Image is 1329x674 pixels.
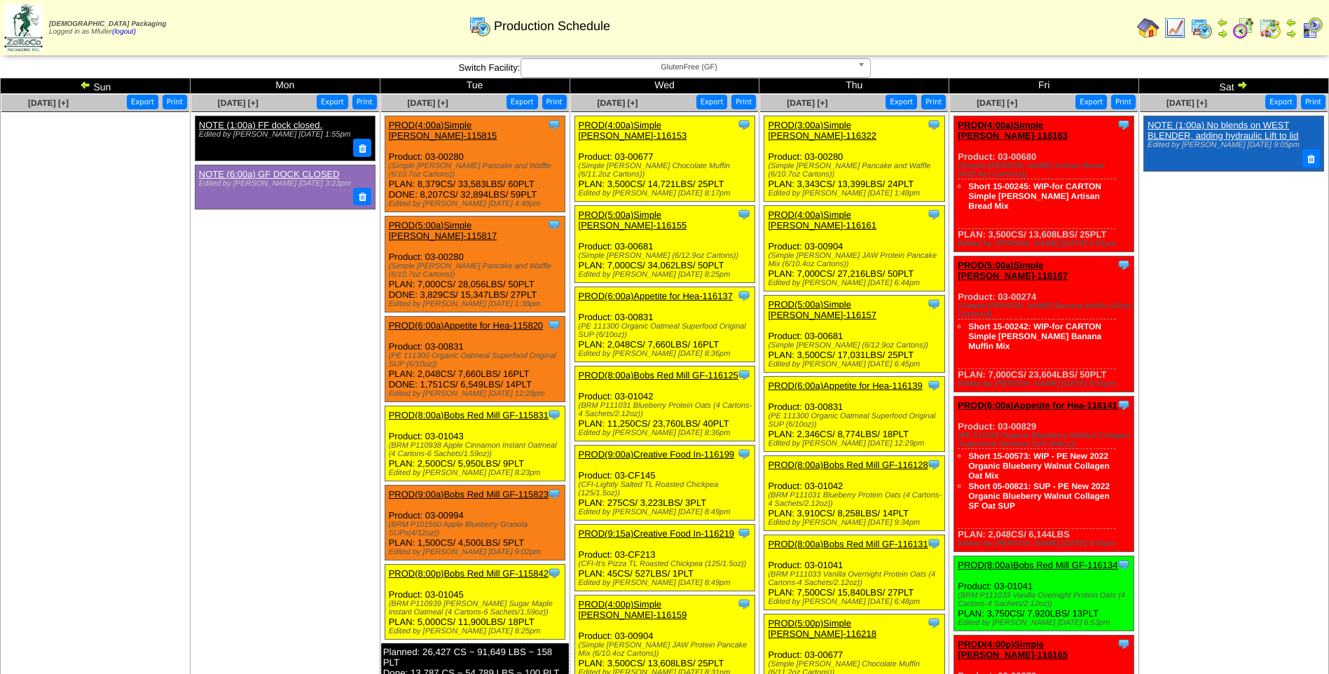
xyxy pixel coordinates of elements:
div: (BRM P110939 [PERSON_NAME] Sugar Maple Instant Oatmeal (4 Cartons-6 Sachets/1.59oz)) [389,600,565,617]
div: (PE 111300 Organic Oatmeal Superfood Original SUP (6/10oz)) [768,412,944,429]
div: Product: 03-CF145 PLAN: 275CS / 3,223LBS / 3PLT [574,446,755,521]
button: Print [352,95,377,109]
span: [DATE] [+] [28,98,69,108]
a: [DATE] [+] [218,98,259,108]
div: Edited by [PERSON_NAME] [DATE] 4:49pm [389,200,565,208]
a: Short 15-00573: WIP - PE New 2022 Organic Blueberry Walnut Collagen Oat Mix [968,451,1110,481]
div: (Simple [PERSON_NAME] Artisan Bread (6/10.4oz Cartons)) [958,162,1134,179]
a: PROD(8:00a)Bobs Red Mill GF-116131 [768,539,928,549]
div: Product: 03-00680 PLAN: 3,500CS / 13,608LBS / 25PLT [954,116,1134,252]
div: (PE 111300 Organic Oatmeal Superfood Original SUP (6/10oz)) [579,322,755,339]
div: Edited by [PERSON_NAME] [DATE] 8:25pm [389,627,565,635]
a: PROD(5:00a)Simple [PERSON_NAME]-116157 [768,299,876,320]
div: Edited by [PERSON_NAME] [DATE] 1:55pm [199,130,368,139]
div: Edited by [PERSON_NAME] [DATE] 6:45pm [768,360,944,369]
img: Tooltip [927,207,941,221]
button: Print [163,95,187,109]
img: Tooltip [927,458,941,472]
a: PROD(5:00a)Simple [PERSON_NAME]-116155 [579,209,687,231]
img: Tooltip [737,597,751,611]
a: PROD(8:00a)Bobs Red Mill GF-116125 [579,370,738,380]
a: PROD(4:00a)Simple [PERSON_NAME]-115815 [389,120,497,141]
a: PROD(8:00p)Bobs Red Mill GF-115842 [389,568,549,579]
img: Tooltip [737,526,751,540]
div: (CFI-Lightly Salted TL Roasted Chickpea (125/1.5oz)) [579,481,755,497]
a: PROD(5:00a)Simple [PERSON_NAME]-116167 [958,260,1068,281]
span: Logged in as Mfuller [49,20,166,36]
div: Product: 03-00280 PLAN: 8,379CS / 33,583LBS / 60PLT DONE: 8,207CS / 32,894LBS / 59PLT [385,116,565,212]
a: PROD(5:00a)Simple [PERSON_NAME]-115817 [389,220,497,241]
img: Tooltip [927,378,941,392]
span: GlutenFree (GF) [527,59,852,76]
img: calendarprod.gif [469,15,491,37]
img: Tooltip [547,487,561,501]
div: Edited by [PERSON_NAME] [DATE] 8:17pm [579,189,755,198]
button: Export [317,95,348,109]
img: Tooltip [1117,398,1131,412]
button: Export [696,95,728,109]
img: Tooltip [927,537,941,551]
div: Product: 03-00831 PLAN: 2,048CS / 7,660LBS / 16PLT DONE: 1,751CS / 6,549LBS / 14PLT [385,317,565,402]
img: Tooltip [547,318,561,332]
div: Product: 03-01041 PLAN: 3,750CS / 7,920LBS / 13PLT [954,556,1134,631]
a: Short 05-00821: SUP - PE New 2022 Organic Blueberry Walnut Collagen SF Oat SUP [968,481,1110,511]
img: Tooltip [1117,558,1131,572]
div: Edited by [PERSON_NAME] [DATE] 6:48pm [768,598,944,606]
button: Print [542,95,567,109]
div: (PE 111300 Organic Oatmeal Superfood Original SUP (6/10oz)) [389,352,565,369]
img: Tooltip [547,218,561,232]
td: Sat [1139,78,1329,94]
div: Edited by [PERSON_NAME] [DATE] 9:34pm [768,518,944,527]
div: Edited by [PERSON_NAME] [DATE] 1:48pm [768,189,944,198]
td: Fri [949,78,1139,94]
div: Product: 03-00280 PLAN: 7,000CS / 28,056LBS / 50PLT DONE: 3,829CS / 15,347LBS / 27PLT [385,216,565,312]
button: Print [921,95,946,109]
div: Edited by [PERSON_NAME] [DATE] 12:29pm [768,439,944,448]
div: Product: 03-CF213 PLAN: 45CS / 527LBS / 1PLT [574,525,755,591]
img: arrowright.gif [1286,28,1297,39]
img: Tooltip [737,368,751,382]
td: Thu [759,78,949,94]
div: (Simple [PERSON_NAME] Pancake and Waffle (6/10.7oz Cartons)) [389,162,565,179]
div: (Simple [PERSON_NAME] Pancake and Waffle (6/10.7oz Cartons)) [768,162,944,179]
div: Product: 03-00994 PLAN: 1,500CS / 4,500LBS / 5PLT [385,486,565,560]
img: calendarblend.gif [1232,17,1255,39]
a: PROD(5:00p)Simple [PERSON_NAME]-116218 [768,618,876,639]
div: (Simple [PERSON_NAME] (6/12.9oz Cartons)) [768,341,944,350]
img: arrowleft.gif [1217,17,1228,28]
button: Print [1111,95,1136,109]
a: PROD(8:00a)Bobs Red Mill GF-116128 [768,460,928,470]
a: PROD(9:00a)Bobs Red Mill GF-115823 [389,489,549,500]
img: calendarcustomer.gif [1301,17,1323,39]
img: arrowright.gif [1237,79,1248,90]
div: (Simple [PERSON_NAME] (6/12.9oz Cartons)) [579,252,755,260]
a: PROD(6:00a)Appetite for Hea-116141 [958,400,1117,411]
div: Product: 03-00829 PLAN: 2,048CS / 6,144LBS [954,397,1134,552]
div: Product: 03-01041 PLAN: 7,500CS / 15,840LBS / 27PLT [764,535,944,610]
div: Edited by [PERSON_NAME] [DATE] 8:36pm [579,350,755,358]
img: Tooltip [927,616,941,630]
button: Export [1265,95,1297,109]
a: PROD(8:00a)Bobs Red Mill GF-116134 [958,560,1117,570]
div: Edited by [PERSON_NAME] [DATE] 3:23pm [199,179,368,188]
div: Edited by [PERSON_NAME] [DATE] 6:51pm [958,380,1134,388]
div: Edited by [PERSON_NAME] [DATE] 9:05pm [1148,141,1316,149]
img: Tooltip [547,566,561,580]
div: Product: 03-00280 PLAN: 3,343CS / 13,399LBS / 24PLT [764,116,944,202]
span: [DATE] [+] [1166,98,1207,108]
img: zoroco-logo-small.webp [4,4,43,51]
a: PROD(3:00a)Simple [PERSON_NAME]-116322 [768,120,876,141]
img: Tooltip [927,297,941,311]
div: Product: 03-01042 PLAN: 3,910CS / 8,258LBS / 14PLT [764,456,944,531]
div: Product: 03-00681 PLAN: 7,000CS / 34,062LBS / 50PLT [574,206,755,283]
img: line_graph.gif [1164,17,1186,39]
div: (CFI-It's Pizza TL Roasted Chickpea (125/1.5oz)) [579,560,755,568]
a: NOTE (1:00a) FF dock closed. [199,120,322,130]
a: (logout) [112,28,136,36]
a: PROD(4:00a)Simple [PERSON_NAME]-116163 [958,120,1068,141]
div: Edited by [PERSON_NAME] [DATE] 6:53pm [958,619,1134,627]
div: Edited by [PERSON_NAME] [DATE] 12:28pm [389,390,565,398]
img: Tooltip [1117,637,1131,651]
img: calendarinout.gif [1259,17,1281,39]
span: [DATE] [+] [597,98,638,108]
